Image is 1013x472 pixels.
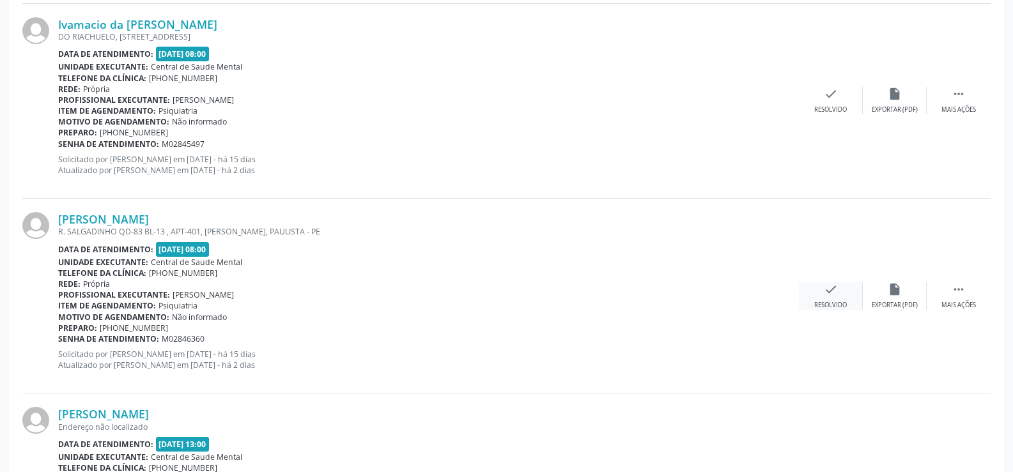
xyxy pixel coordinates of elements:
i: check [824,282,838,296]
b: Motivo de agendamento: [58,116,169,127]
div: Mais ações [941,105,976,114]
b: Senha de atendimento: [58,139,159,149]
div: R. SALGADINHO QD-83 BL-13 , APT-401, [PERSON_NAME], PAULISTA - PE [58,226,799,237]
span: Não informado [172,116,227,127]
div: Exportar (PDF) [872,301,918,310]
div: Resolvido [814,105,847,114]
span: Central de Saude Mental [151,257,242,268]
b: Profissional executante: [58,289,170,300]
b: Item de agendamento: [58,300,156,311]
b: Unidade executante: [58,257,148,268]
span: [DATE] 08:00 [156,242,210,257]
span: Própria [83,278,110,289]
span: [PERSON_NAME] [173,289,234,300]
span: Central de Saude Mental [151,61,242,72]
span: [PHONE_NUMBER] [149,268,217,278]
span: [PHONE_NUMBER] [100,323,168,333]
b: Rede: [58,278,81,289]
b: Item de agendamento: [58,105,156,116]
b: Profissional executante: [58,95,170,105]
span: [DATE] 08:00 [156,47,210,61]
b: Senha de atendimento: [58,333,159,344]
i:  [952,282,966,296]
span: [DATE] 13:00 [156,437,210,452]
b: Preparo: [58,323,97,333]
a: [PERSON_NAME] [58,407,149,421]
span: M02845497 [162,139,205,149]
b: Preparo: [58,127,97,138]
b: Unidade executante: [58,452,148,462]
b: Data de atendimento: [58,49,153,59]
span: [PHONE_NUMBER] [149,73,217,84]
b: Telefone da clínica: [58,73,146,84]
div: Exportar (PDF) [872,105,918,114]
div: Mais ações [941,301,976,310]
i:  [952,87,966,101]
span: Central de Saude Mental [151,452,242,462]
span: [PERSON_NAME] [173,95,234,105]
img: img [22,212,49,239]
span: Psiquiatria [159,105,197,116]
i: check [824,87,838,101]
a: Ivamacio da [PERSON_NAME] [58,17,217,31]
b: Data de atendimento: [58,244,153,255]
span: Própria [83,84,110,95]
span: [PHONE_NUMBER] [100,127,168,138]
b: Motivo de agendamento: [58,312,169,323]
span: Não informado [172,312,227,323]
img: img [22,407,49,434]
span: M02846360 [162,333,205,344]
i: insert_drive_file [888,282,902,296]
div: Resolvido [814,301,847,310]
span: Psiquiatria [159,300,197,311]
i: insert_drive_file [888,87,902,101]
a: [PERSON_NAME] [58,212,149,226]
div: Endereço não localizado [58,422,799,432]
b: Rede: [58,84,81,95]
div: DO RIACHUELO, [STREET_ADDRESS] [58,31,799,42]
img: img [22,17,49,44]
p: Solicitado por [PERSON_NAME] em [DATE] - há 15 dias Atualizado por [PERSON_NAME] em [DATE] - há 2... [58,349,799,370]
b: Unidade executante: [58,61,148,72]
p: Solicitado por [PERSON_NAME] em [DATE] - há 15 dias Atualizado por [PERSON_NAME] em [DATE] - há 2... [58,154,799,176]
b: Telefone da clínica: [58,268,146,278]
b: Data de atendimento: [58,439,153,450]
